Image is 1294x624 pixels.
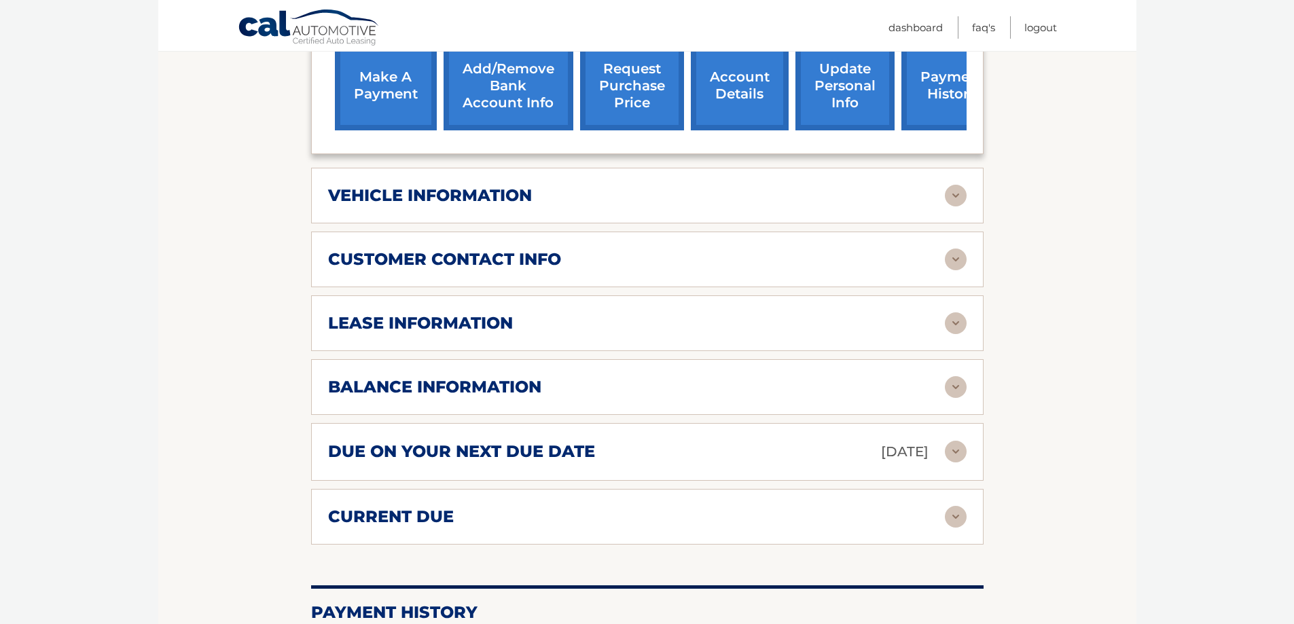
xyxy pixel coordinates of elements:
a: FAQ's [972,16,995,39]
h2: due on your next due date [328,441,595,462]
h2: current due [328,507,454,527]
a: Cal Automotive [238,9,380,48]
h2: balance information [328,377,541,397]
img: accordion-rest.svg [945,441,967,462]
a: payment history [901,41,1003,130]
a: Add/Remove bank account info [444,41,573,130]
img: accordion-rest.svg [945,249,967,270]
h2: Payment History [311,602,984,623]
img: accordion-rest.svg [945,376,967,398]
img: accordion-rest.svg [945,506,967,528]
p: [DATE] [881,440,929,464]
img: accordion-rest.svg [945,185,967,206]
h2: lease information [328,313,513,333]
a: make a payment [335,41,437,130]
a: Logout [1024,16,1057,39]
a: request purchase price [580,41,684,130]
h2: vehicle information [328,185,532,206]
a: account details [691,41,789,130]
h2: customer contact info [328,249,561,270]
a: Dashboard [888,16,943,39]
img: accordion-rest.svg [945,312,967,334]
a: update personal info [795,41,895,130]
